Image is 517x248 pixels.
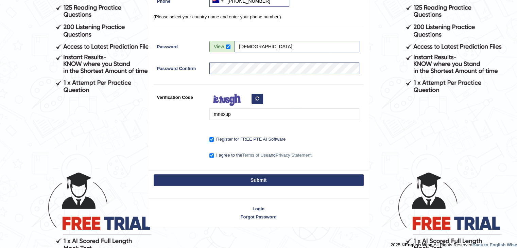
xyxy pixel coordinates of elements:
label: Register for FREE PTE AI Software [209,136,286,143]
p: (Please select your country name and enter your phone number.) [154,14,364,20]
div: 2025 © All Rights Reserved [391,238,517,248]
label: Password [154,41,206,50]
a: Forgot Password [149,214,369,220]
label: I agree to the and . [209,152,313,159]
a: Privacy Statement [276,153,312,158]
input: Register for FREE PTE AI Software [209,137,214,142]
a: Login [149,206,369,212]
label: Password Confirm [154,63,206,72]
strong: English Wise. [405,242,433,247]
a: Back to English Wise [472,242,517,247]
input: I agree to theTerms of UseandPrivacy Statement. [209,153,214,158]
label: Verification Code [154,91,206,101]
button: Submit [154,174,364,186]
input: Show/Hide Password [226,45,230,49]
a: Terms of Use [242,153,269,158]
